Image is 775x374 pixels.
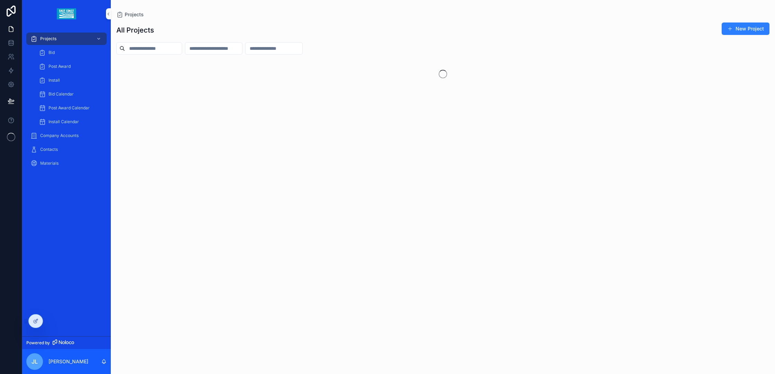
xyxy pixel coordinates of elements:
[116,25,154,35] h1: All Projects
[35,88,107,100] a: Bid Calendar
[35,60,107,73] a: Post Award
[26,157,107,170] a: Materials
[57,8,76,19] img: App logo
[116,11,144,18] a: Projects
[35,74,107,86] a: Install
[48,50,55,55] span: Bid
[40,36,56,42] span: Projects
[40,161,59,166] span: Materials
[26,340,50,346] span: Powered by
[48,77,60,83] span: Install
[22,336,111,349] a: Powered by
[40,133,79,138] span: Company Accounts
[26,143,107,156] a: Contacts
[35,102,107,114] a: Post Award Calendar
[48,105,90,111] span: Post Award Calendar
[722,22,769,35] button: New Project
[26,129,107,142] a: Company Accounts
[22,28,111,179] div: scrollable content
[40,147,58,152] span: Contacts
[48,119,79,125] span: Install Calendar
[35,46,107,59] a: Bid
[48,64,71,69] span: Post Award
[125,11,144,18] span: Projects
[32,357,38,366] span: JL
[26,33,107,45] a: Projects
[48,358,88,365] p: [PERSON_NAME]
[48,91,74,97] span: Bid Calendar
[35,116,107,128] a: Install Calendar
